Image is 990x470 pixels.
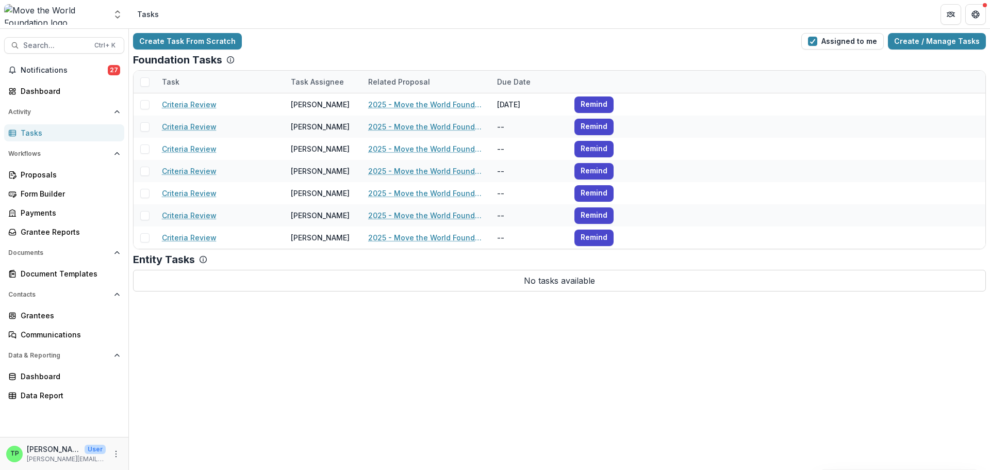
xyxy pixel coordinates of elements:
[368,166,485,176] a: 2025 - Move the World Foundation - 2025 Grant Interest Form
[291,210,350,221] div: [PERSON_NAME]
[491,71,568,93] div: Due Date
[4,166,124,183] a: Proposals
[133,7,163,22] nav: breadcrumb
[137,9,159,20] div: Tasks
[574,163,614,180] button: Remind
[21,390,116,401] div: Data Report
[162,143,217,154] a: Criteria Review
[285,71,362,93] div: Task Assignee
[285,76,350,87] div: Task Assignee
[21,207,116,218] div: Payments
[965,4,986,25] button: Get Help
[4,4,106,25] img: Move the World Foundation logo
[4,124,124,141] a: Tasks
[368,188,485,199] a: 2025 - Move the World Foundation - 2025 Grant Interest Form
[21,268,116,279] div: Document Templates
[133,54,222,66] p: Foundation Tasks
[4,286,124,303] button: Open Contacts
[368,143,485,154] a: 2025 - Move the World Foundation - 2025 Grant Interest Form
[21,188,116,199] div: Form Builder
[291,143,350,154] div: [PERSON_NAME]
[368,99,485,110] a: 2025 - Move the World Foundation - 2025 Grant Interest Form
[8,108,110,116] span: Activity
[156,76,186,87] div: Task
[291,99,350,110] div: [PERSON_NAME]
[368,121,485,132] a: 2025 - Move the World Foundation - 2025 Grant Interest Form
[291,121,350,132] div: [PERSON_NAME]
[574,119,614,135] button: Remind
[162,210,217,221] a: Criteria Review
[21,371,116,382] div: Dashboard
[21,127,116,138] div: Tasks
[291,188,350,199] div: [PERSON_NAME]
[491,76,537,87] div: Due Date
[491,116,568,138] div: --
[21,329,116,340] div: Communications
[888,33,986,50] a: Create / Manage Tasks
[940,4,961,25] button: Partners
[491,93,568,116] div: [DATE]
[156,71,285,93] div: Task
[4,83,124,100] a: Dashboard
[162,166,217,176] a: Criteria Review
[8,150,110,157] span: Workflows
[27,444,80,455] p: [PERSON_NAME]
[4,265,124,282] a: Document Templates
[162,188,217,199] a: Criteria Review
[110,4,125,25] button: Open entity switcher
[4,104,124,120] button: Open Activity
[574,96,614,113] button: Remind
[4,37,124,54] button: Search...
[368,232,485,243] a: 2025 - Move the World Foundation - 2025 Grant Interest Form
[491,138,568,160] div: --
[491,204,568,226] div: --
[21,310,116,321] div: Grantees
[4,245,124,261] button: Open Documents
[92,40,118,51] div: Ctrl + K
[4,145,124,162] button: Open Workflows
[362,71,491,93] div: Related Proposal
[162,232,217,243] a: Criteria Review
[291,166,350,176] div: [PERSON_NAME]
[108,65,120,75] span: 27
[21,66,108,75] span: Notifications
[491,226,568,249] div: --
[362,76,436,87] div: Related Proposal
[574,141,614,157] button: Remind
[27,455,106,464] p: [PERSON_NAME][EMAIL_ADDRESS][DOMAIN_NAME]
[8,291,110,298] span: Contacts
[21,86,116,96] div: Dashboard
[162,121,217,132] a: Criteria Review
[491,182,568,204] div: --
[8,352,110,359] span: Data & Reporting
[4,204,124,221] a: Payments
[801,33,884,50] button: Assigned to me
[162,99,217,110] a: Criteria Review
[4,368,124,385] a: Dashboard
[4,326,124,343] a: Communications
[110,448,122,460] button: More
[4,223,124,240] a: Grantee Reports
[574,185,614,202] button: Remind
[4,307,124,324] a: Grantees
[133,33,242,50] a: Create Task From Scratch
[574,230,614,246] button: Remind
[23,41,88,50] span: Search...
[10,450,19,457] div: Tom Pappas
[491,160,568,182] div: --
[21,169,116,180] div: Proposals
[21,226,116,237] div: Grantee Reports
[291,232,350,243] div: [PERSON_NAME]
[4,347,124,364] button: Open Data & Reporting
[368,210,485,221] a: 2025 - Move the World Foundation - 2025 Grant Interest Form
[133,270,986,291] p: No tasks available
[8,249,110,256] span: Documents
[4,62,124,78] button: Notifications27
[133,253,195,266] p: Entity Tasks
[574,207,614,224] button: Remind
[85,445,106,454] p: User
